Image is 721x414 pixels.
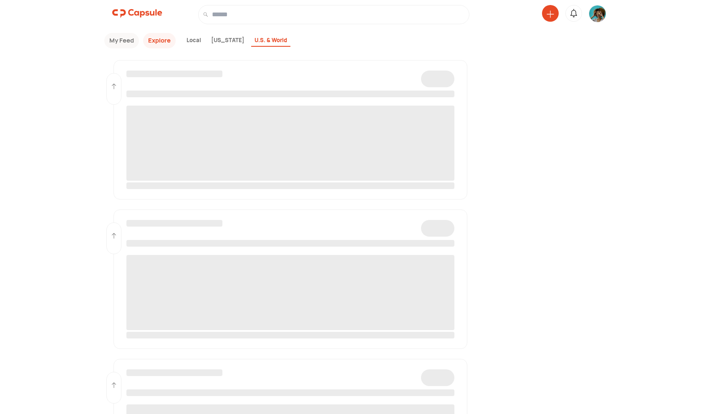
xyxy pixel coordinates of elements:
img: logo [112,5,162,22]
button: My Feed [104,33,139,48]
span: ‌ [421,220,454,237]
span: ‌ [421,71,454,87]
div: Local [183,35,204,47]
span: ‌ [126,71,222,77]
span: ‌ [126,182,454,189]
span: ‌ [126,389,454,396]
span: ‌ [126,106,454,181]
span: ‌ [126,91,454,97]
span: ‌ [126,332,454,338]
div: [US_STATE] [208,35,248,47]
div: U.S. & World [251,35,290,47]
a: logo [112,5,162,24]
span: ‌ [126,255,454,330]
span: ‌ [126,369,222,376]
span: ‌ [126,220,222,227]
img: resizeImage [589,5,606,22]
span: ‌ [421,369,454,386]
button: Explore [143,33,176,48]
span: ‌ [126,240,454,247]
